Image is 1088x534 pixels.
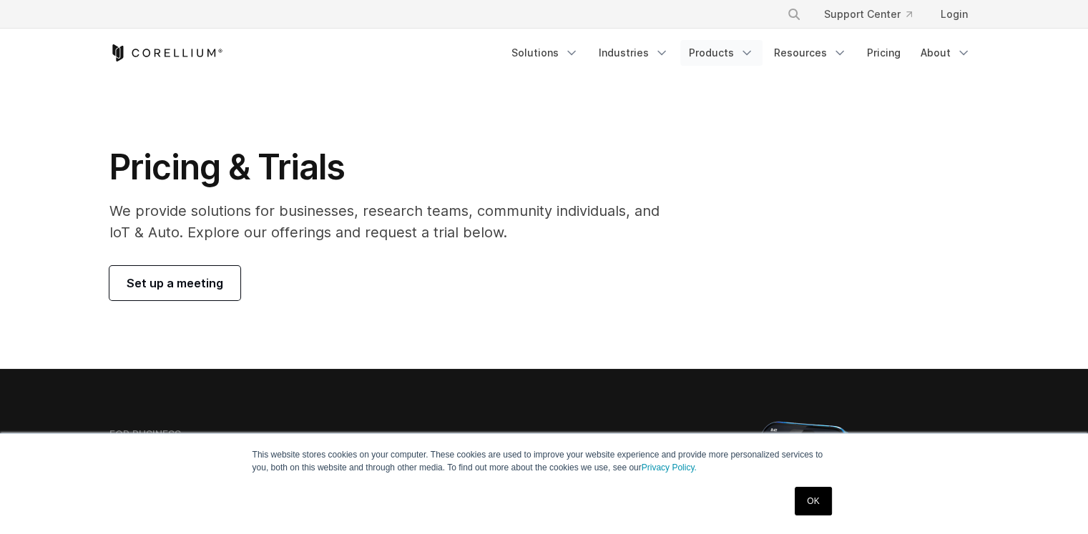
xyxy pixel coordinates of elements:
p: We provide solutions for businesses, research teams, community individuals, and IoT & Auto. Explo... [109,200,680,243]
a: Set up a meeting [109,266,240,300]
a: Products [680,40,763,66]
a: Pricing [858,40,909,66]
div: Navigation Menu [503,40,979,66]
a: Resources [765,40,856,66]
a: OK [795,487,831,515]
a: Login [929,1,979,27]
button: Search [781,1,807,27]
p: This website stores cookies on your computer. These cookies are used to improve your website expe... [253,448,836,474]
a: Support Center [813,1,923,27]
a: Industries [590,40,677,66]
h6: FOR BUSINESS [109,428,181,441]
h1: Pricing & Trials [109,146,680,189]
a: About [912,40,979,66]
div: Navigation Menu [770,1,979,27]
a: Solutions [503,40,587,66]
span: Set up a meeting [127,275,223,292]
a: Privacy Policy. [642,463,697,473]
a: Corellium Home [109,44,223,61]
